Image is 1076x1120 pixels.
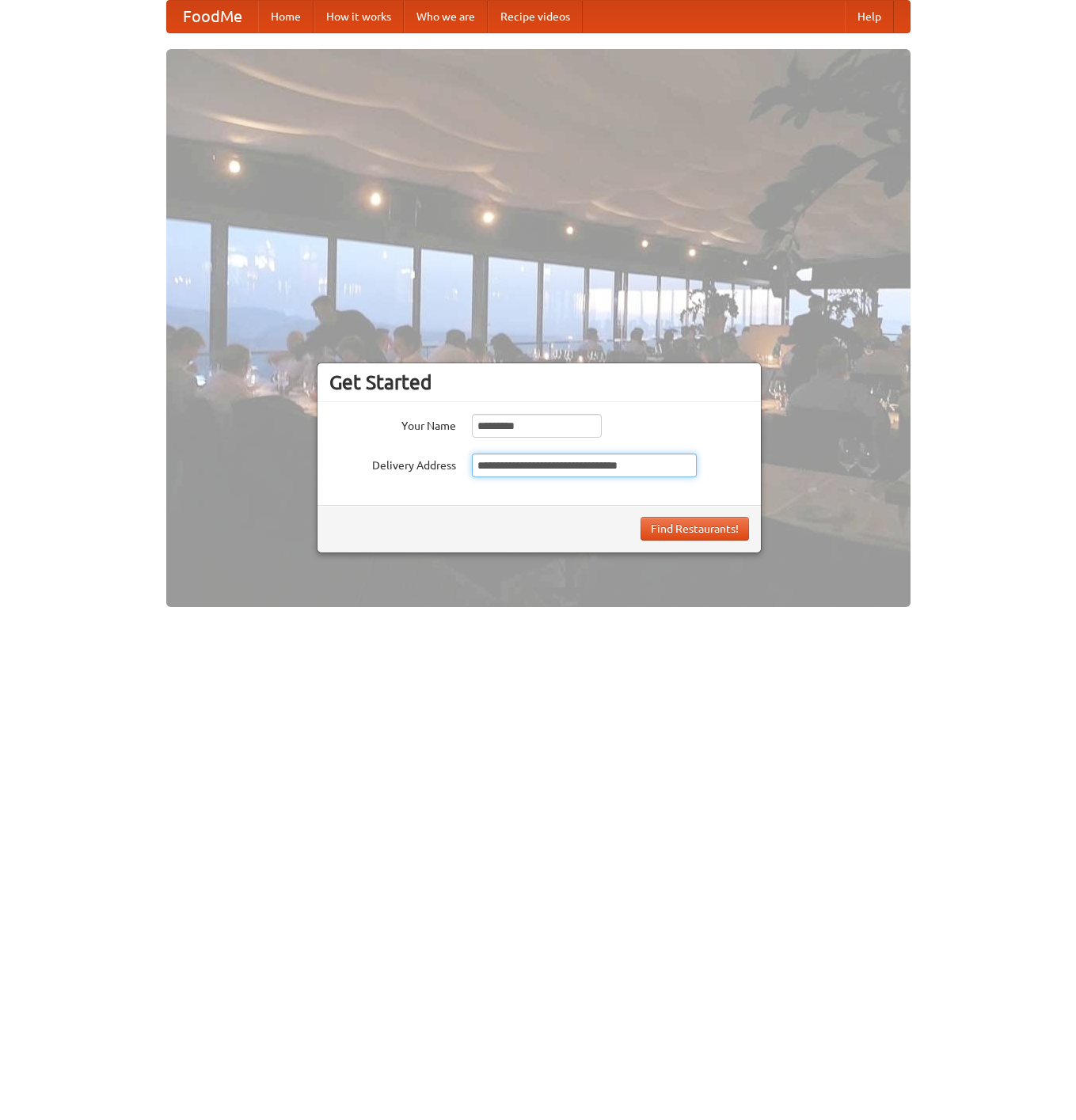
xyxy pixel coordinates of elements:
a: Recipe videos [488,1,583,32]
a: How it works [314,1,404,32]
a: Home [258,1,314,32]
a: FoodMe [167,1,258,32]
a: Who we are [404,1,488,32]
h3: Get Started [329,370,749,394]
a: Help [845,1,894,32]
label: Your Name [329,414,456,434]
label: Delivery Address [329,454,456,473]
button: Find Restaurants! [641,517,749,541]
